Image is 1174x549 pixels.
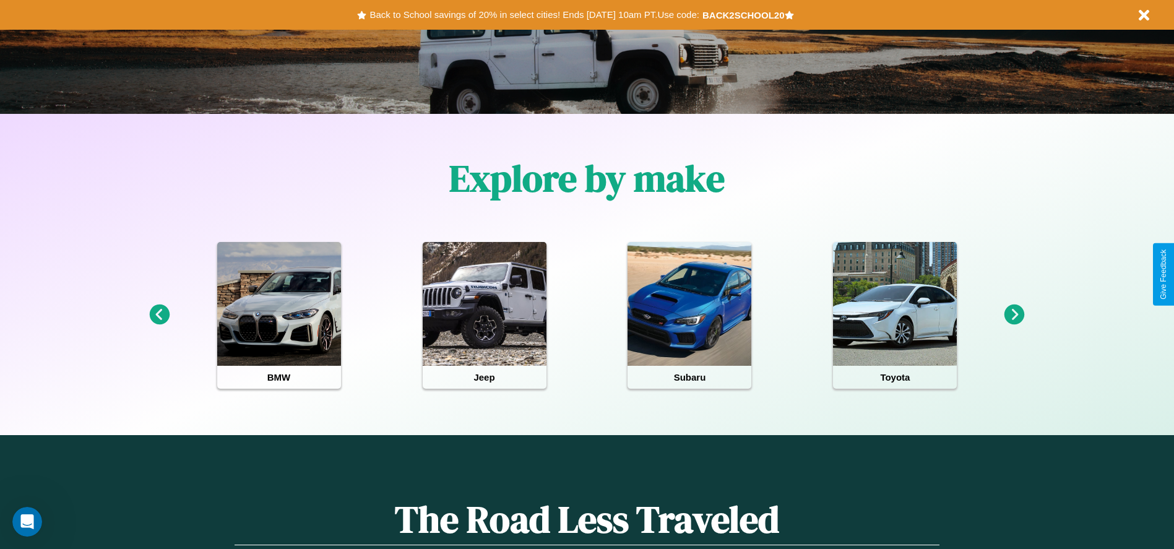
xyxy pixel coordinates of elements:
[449,153,725,204] h1: Explore by make
[235,494,939,545] h1: The Road Less Traveled
[423,366,546,389] h4: Jeep
[366,6,702,24] button: Back to School savings of 20% in select cities! Ends [DATE] 10am PT.Use code:
[702,10,785,20] b: BACK2SCHOOL20
[12,507,42,537] iframe: Intercom live chat
[833,366,957,389] h4: Toyota
[1159,249,1168,300] div: Give Feedback
[217,366,341,389] h4: BMW
[628,366,751,389] h4: Subaru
